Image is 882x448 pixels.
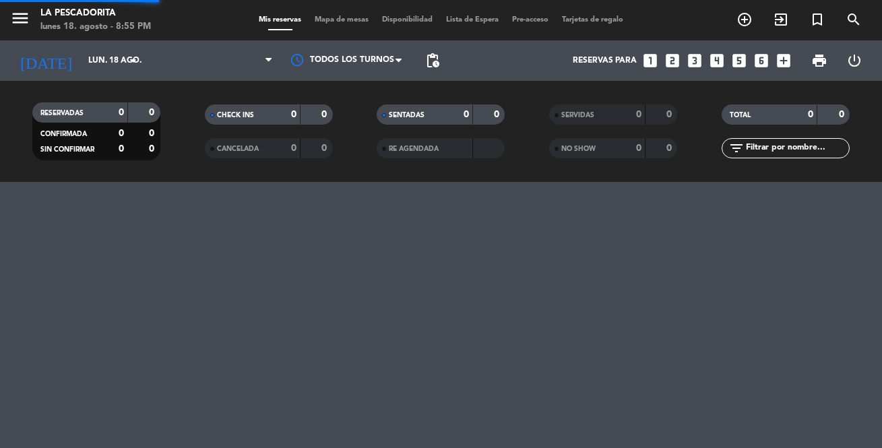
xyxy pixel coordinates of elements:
[119,144,124,154] strong: 0
[119,129,124,138] strong: 0
[664,52,681,69] i: looks_two
[846,53,862,69] i: power_settings_new
[775,52,792,69] i: add_box
[730,112,751,119] span: TOTAL
[149,144,157,154] strong: 0
[40,146,94,153] span: SIN CONFIRMAR
[736,11,753,28] i: add_circle_outline
[424,53,441,69] span: pending_actions
[125,53,141,69] i: arrow_drop_down
[666,110,674,119] strong: 0
[573,56,637,65] span: Reservas para
[728,140,745,156] i: filter_list
[636,143,641,153] strong: 0
[809,11,825,28] i: turned_in_not
[773,11,789,28] i: exit_to_app
[811,53,827,69] span: print
[708,52,726,69] i: looks_4
[119,108,124,117] strong: 0
[686,52,703,69] i: looks_3
[745,141,849,156] input: Filtrar por nombre...
[252,16,308,24] span: Mis reservas
[837,40,872,81] div: LOG OUT
[321,143,329,153] strong: 0
[636,110,641,119] strong: 0
[321,110,329,119] strong: 0
[666,143,674,153] strong: 0
[808,110,813,119] strong: 0
[291,143,296,153] strong: 0
[753,52,770,69] i: looks_6
[291,110,296,119] strong: 0
[494,110,502,119] strong: 0
[10,8,30,28] i: menu
[217,146,259,152] span: CANCELADA
[439,16,505,24] span: Lista de Espera
[846,11,862,28] i: search
[217,112,254,119] span: CHECK INS
[40,7,151,20] div: La Pescadorita
[730,52,748,69] i: looks_5
[10,8,30,33] button: menu
[561,112,594,119] span: SERVIDAS
[641,52,659,69] i: looks_one
[389,146,439,152] span: RE AGENDADA
[308,16,375,24] span: Mapa de mesas
[375,16,439,24] span: Disponibilidad
[10,46,82,75] i: [DATE]
[389,112,424,119] span: SENTADAS
[555,16,630,24] span: Tarjetas de regalo
[505,16,555,24] span: Pre-acceso
[40,131,87,137] span: CONFIRMADA
[149,108,157,117] strong: 0
[149,129,157,138] strong: 0
[464,110,469,119] strong: 0
[561,146,596,152] span: NO SHOW
[40,110,84,117] span: RESERVADAS
[40,20,151,34] div: lunes 18. agosto - 8:55 PM
[839,110,847,119] strong: 0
